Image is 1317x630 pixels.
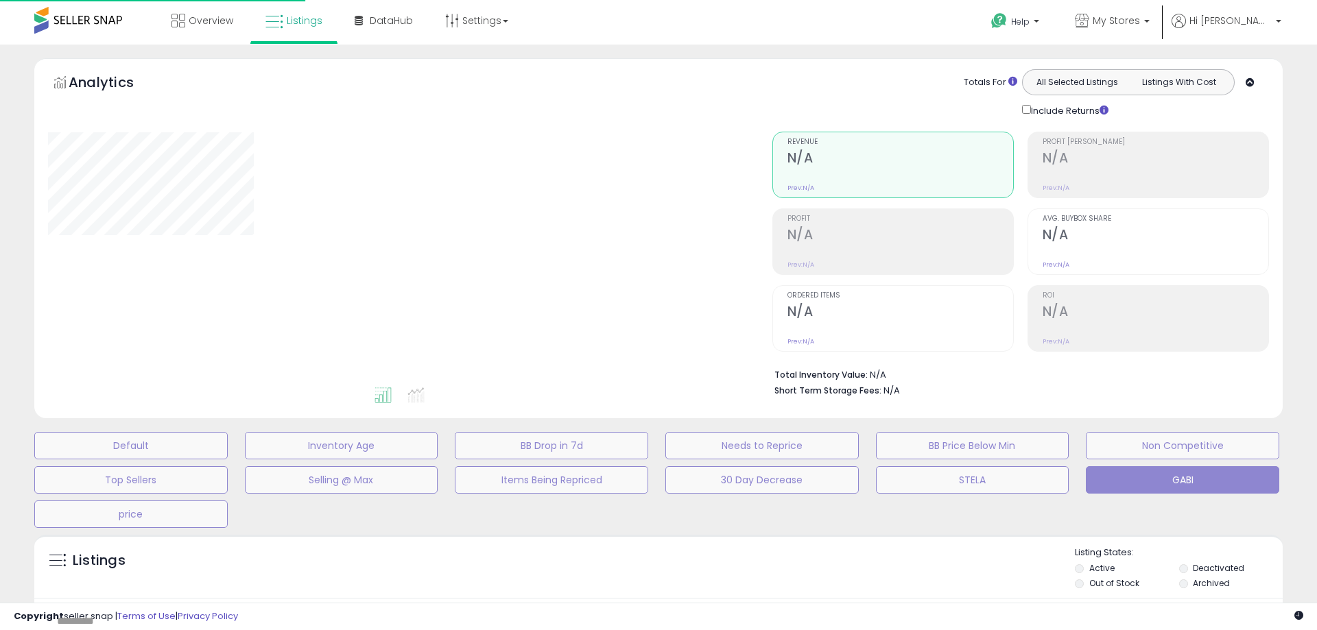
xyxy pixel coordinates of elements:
strong: Copyright [14,609,64,622]
button: Selling @ Max [245,466,438,494]
small: Prev: N/A [1043,184,1069,192]
a: Hi [PERSON_NAME] [1172,14,1281,45]
span: Help [1011,16,1030,27]
button: Needs to Reprice [665,432,859,459]
h5: Analytics [69,73,161,95]
button: STELA [876,466,1069,494]
span: ROI [1043,292,1268,300]
a: Help [980,2,1053,45]
h2: N/A [787,227,1013,245]
span: Revenue [787,138,1013,146]
h2: N/A [787,304,1013,322]
span: Avg. Buybox Share [1043,215,1268,223]
span: N/A [883,384,900,397]
button: Non Competitive [1086,432,1279,459]
i: Get Help [990,12,1008,29]
h2: N/A [1043,304,1268,322]
div: Include Returns [1012,102,1125,118]
small: Prev: N/A [787,261,814,269]
button: GABI [1086,466,1279,494]
b: Total Inventory Value: [774,369,868,380]
small: Prev: N/A [1043,337,1069,346]
div: Totals For [964,76,1017,89]
span: Ordered Items [787,292,1013,300]
span: Listings [287,14,322,27]
h2: N/A [787,150,1013,169]
h2: N/A [1043,227,1268,245]
span: Overview [189,14,233,27]
span: My Stores [1093,14,1140,27]
div: seller snap | | [14,610,238,623]
button: Listings With Cost [1128,73,1230,91]
small: Prev: N/A [787,184,814,192]
li: N/A [774,365,1259,382]
span: Profit [787,215,1013,223]
button: BB Drop in 7d [455,432,648,459]
button: All Selected Listings [1026,73,1128,91]
b: Short Term Storage Fees: [774,385,881,396]
span: Profit [PERSON_NAME] [1043,138,1268,146]
button: BB Price Below Min [876,432,1069,459]
span: DataHub [370,14,413,27]
span: Hi [PERSON_NAME] [1189,14,1272,27]
small: Prev: N/A [787,337,814,346]
button: Inventory Age [245,432,438,459]
button: Default [34,432,228,459]
button: Top Sellers [34,466,228,494]
button: Items Being Repriced [455,466,648,494]
button: price [34,500,228,528]
h2: N/A [1043,150,1268,169]
small: Prev: N/A [1043,261,1069,269]
button: 30 Day Decrease [665,466,859,494]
